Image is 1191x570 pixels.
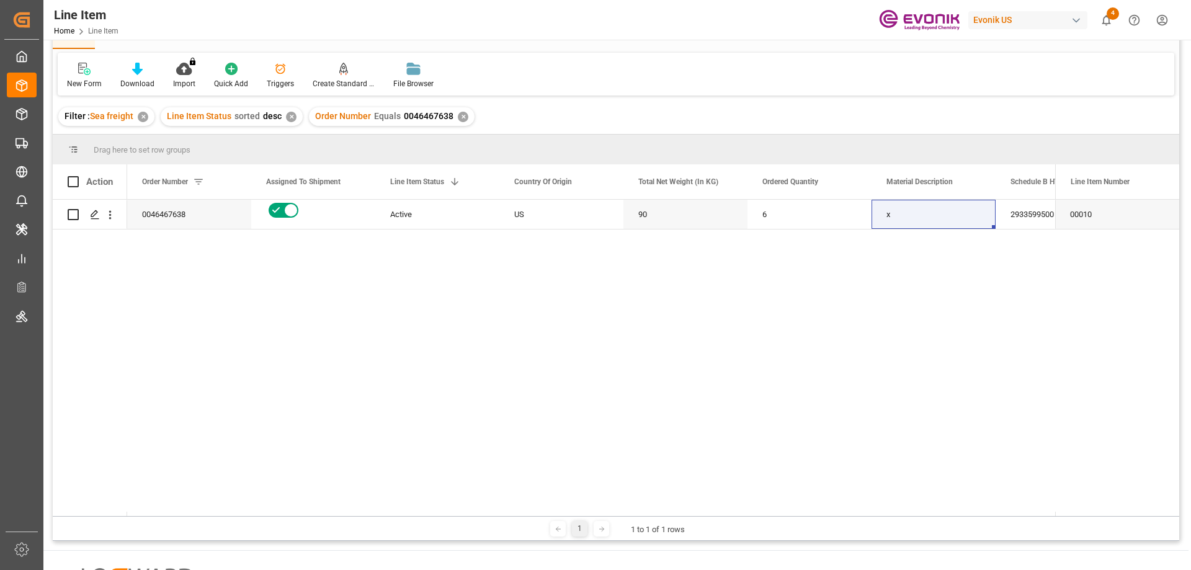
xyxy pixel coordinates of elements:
img: Evonik-brand-mark-Deep-Purple-RGB.jpeg_1700498283.jpeg [879,9,960,31]
div: Quick Add [214,78,248,89]
span: Order Number [315,111,371,121]
div: ✕ [286,112,297,122]
span: Schedule B HTS /Commodity Code (HS Code) [1010,177,1094,186]
div: US [499,200,623,229]
div: Press SPACE to select this row. [53,200,127,229]
div: ✕ [138,112,148,122]
span: Line Item Status [167,111,231,121]
button: show 4 new notifications [1092,6,1120,34]
div: ✕ [458,112,468,122]
div: Line Item [54,6,118,24]
a: Home [54,27,74,35]
span: Total Net Weight (In KG) [638,177,718,186]
span: Filter : [65,111,90,121]
div: 6 [747,200,872,229]
div: 90 [623,200,747,229]
div: Triggers [267,78,294,89]
span: Sea freight [90,111,133,121]
span: Line Item Status [390,177,444,186]
div: 00010 [1055,200,1179,229]
span: sorted [234,111,260,121]
span: Drag here to set row groups [94,145,190,154]
span: 0046467638 [404,111,453,121]
div: Press SPACE to select this row. [1055,200,1179,229]
div: 0046467638 [127,200,251,229]
div: Download [120,78,154,89]
div: Evonik US [968,11,1087,29]
button: Help Center [1120,6,1148,34]
div: 1 [572,521,587,537]
span: Line Item Number [1071,177,1130,186]
span: 4 [1107,7,1119,20]
span: Assigned To Shipment [266,177,341,186]
span: Ordered Quantity [762,177,818,186]
div: x [872,200,996,229]
button: Evonik US [968,8,1092,32]
div: 2933599500 [996,200,1120,229]
span: desc [263,111,282,121]
div: Active [390,200,484,229]
span: Equals [374,111,401,121]
span: Material Description [886,177,953,186]
div: 1 to 1 of 1 rows [631,523,685,536]
div: File Browser [393,78,434,89]
span: Order Number [142,177,188,186]
span: Country Of Origin [514,177,572,186]
div: Action [86,176,113,187]
div: New Form [67,78,102,89]
div: Create Standard Shipment [313,78,375,89]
